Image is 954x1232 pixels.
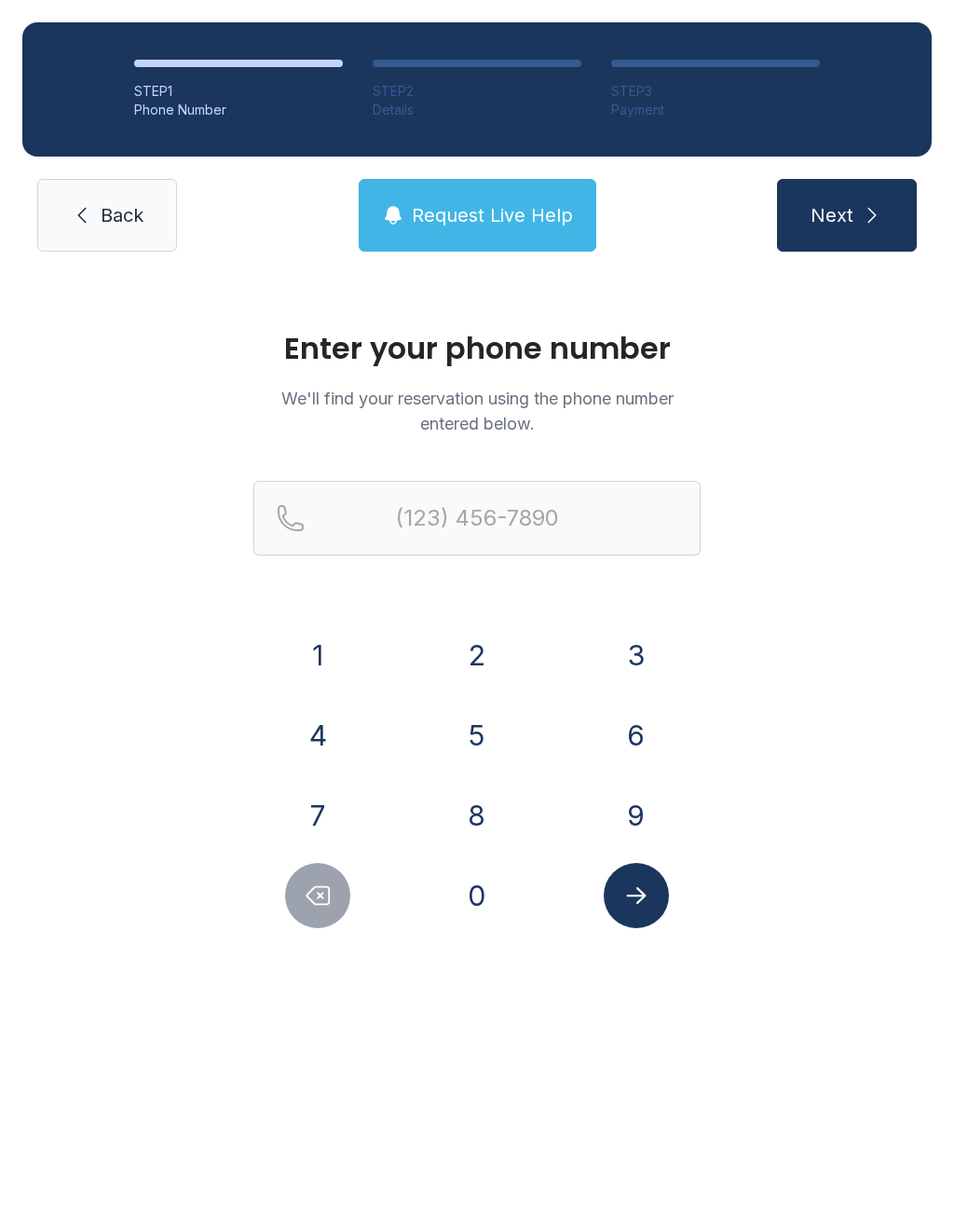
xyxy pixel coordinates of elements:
[285,863,350,928] button: Delete number
[444,623,510,688] button: 2
[134,101,343,119] div: Phone Number
[285,623,350,688] button: 1
[611,82,820,101] div: STEP 3
[604,623,669,688] button: 3
[253,386,701,436] p: We'll find your reservation using the phone number entered below.
[604,703,669,768] button: 6
[604,863,669,928] button: Submit lookup form
[444,703,510,768] button: 5
[101,202,143,228] span: Back
[604,783,669,848] button: 9
[373,82,581,101] div: STEP 2
[285,703,350,768] button: 4
[285,783,350,848] button: 7
[134,82,343,101] div: STEP 1
[412,202,573,228] span: Request Live Help
[373,101,581,119] div: Details
[811,202,853,228] span: Next
[253,334,701,363] h1: Enter your phone number
[444,783,510,848] button: 8
[444,863,510,928] button: 0
[611,101,820,119] div: Payment
[253,481,701,555] input: Reservation phone number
